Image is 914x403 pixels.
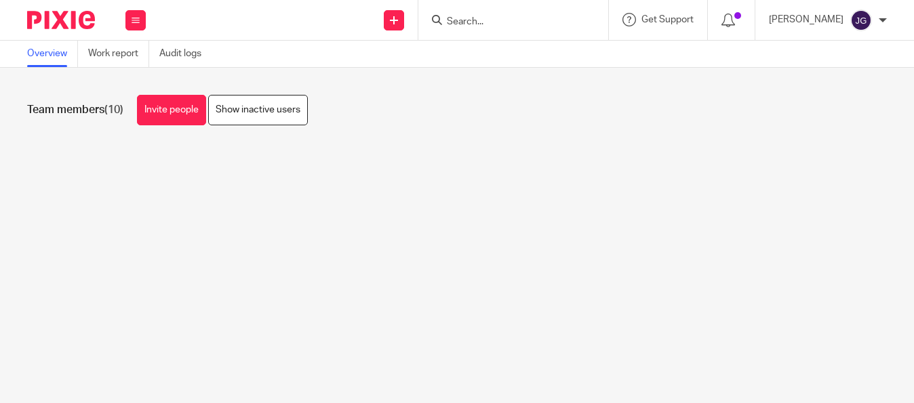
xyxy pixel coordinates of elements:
a: Show inactive users [208,95,308,125]
h1: Team members [27,103,123,117]
img: svg%3E [850,9,872,31]
span: (10) [104,104,123,115]
a: Overview [27,41,78,67]
span: Get Support [641,15,694,24]
a: Work report [88,41,149,67]
p: [PERSON_NAME] [769,13,843,26]
img: Pixie [27,11,95,29]
a: Invite people [137,95,206,125]
a: Audit logs [159,41,212,67]
input: Search [445,16,568,28]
